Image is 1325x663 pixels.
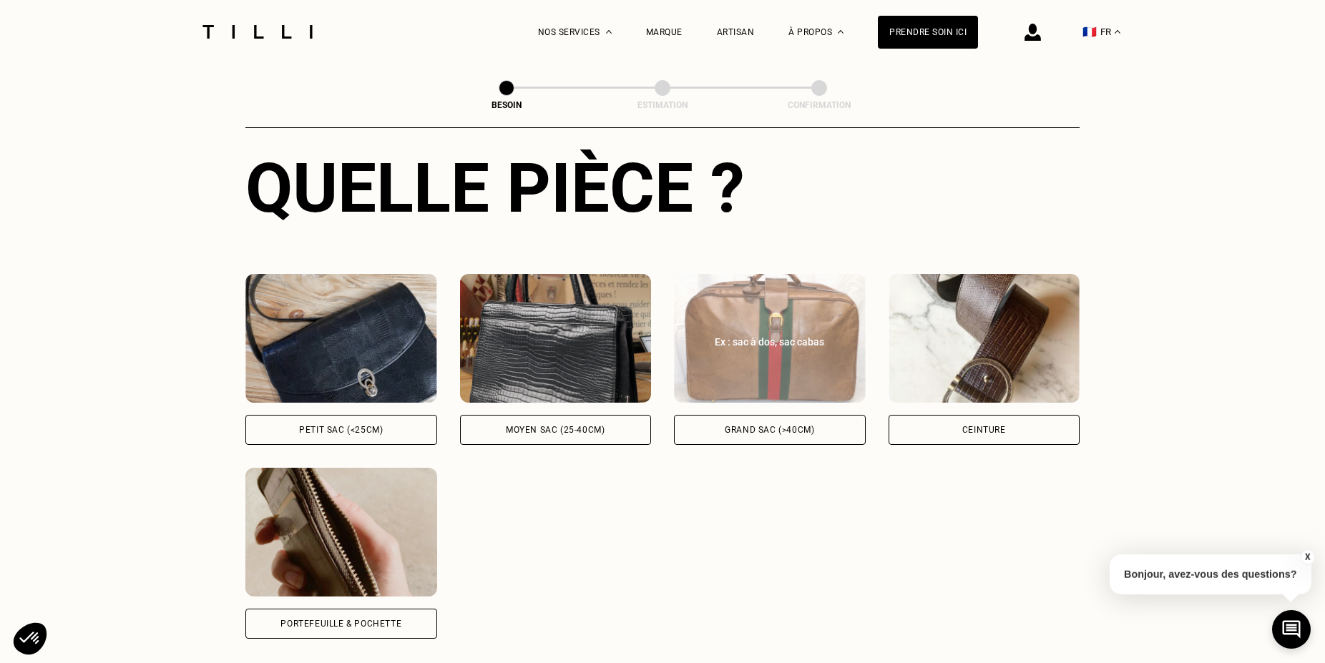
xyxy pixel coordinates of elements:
[1115,30,1120,34] img: menu déroulant
[674,274,866,403] img: Tilli retouche votre Grand sac (>40cm)
[506,426,605,434] div: Moyen sac (25-40cm)
[299,426,383,434] div: Petit sac (<25cm)
[690,335,850,349] div: Ex : sac à dos, sac cabas
[1300,549,1314,565] button: X
[646,27,683,37] a: Marque
[1110,554,1311,594] p: Bonjour, avez-vous des questions?
[838,30,844,34] img: Menu déroulant à propos
[748,100,891,110] div: Confirmation
[435,100,578,110] div: Besoin
[245,274,437,403] img: Tilli retouche votre Petit sac (<25cm)
[878,16,978,49] a: Prendre soin ici
[591,100,734,110] div: Estimation
[962,426,1006,434] div: Ceinture
[1082,25,1097,39] span: 🇫🇷
[245,468,437,596] img: Tilli retouche votre Portefeuille & Pochette
[460,274,652,403] img: Tilli retouche votre Moyen sac (25-40cm)
[889,274,1080,403] img: Tilli retouche votre Ceinture
[1025,24,1041,41] img: icône connexion
[197,25,318,39] img: Logo du service de couturière Tilli
[725,426,814,434] div: Grand sac (>40cm)
[606,30,612,34] img: Menu déroulant
[245,148,1080,228] div: Quelle pièce ?
[280,619,401,628] div: Portefeuille & Pochette
[717,27,755,37] a: Artisan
